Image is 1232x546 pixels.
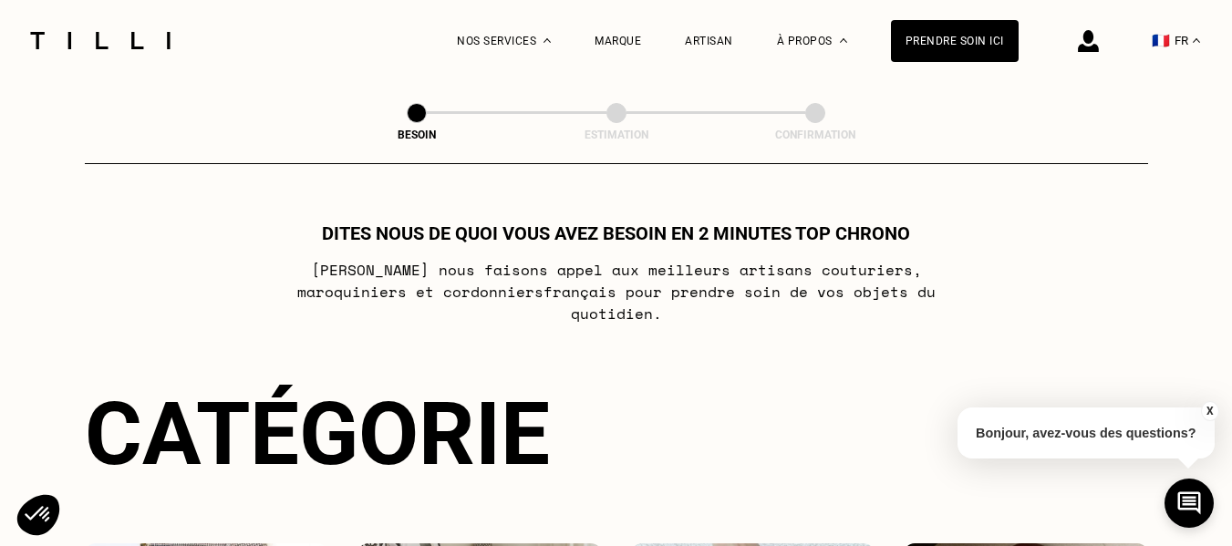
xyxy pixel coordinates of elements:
button: X [1200,401,1218,421]
a: Artisan [685,35,733,47]
img: Logo du service de couturière Tilli [24,32,177,49]
img: icône connexion [1078,30,1099,52]
div: Catégorie [85,383,1148,485]
div: Estimation [525,129,708,141]
img: Menu déroulant à propos [840,38,847,43]
a: Marque [595,35,641,47]
p: Bonjour, avez-vous des questions? [958,407,1215,458]
div: Confirmation [724,129,906,141]
span: 🇫🇷 [1152,32,1170,49]
a: Prendre soin ici [891,20,1019,62]
p: [PERSON_NAME] nous faisons appel aux meilleurs artisans couturiers , maroquiniers et cordonniers ... [254,259,978,325]
h1: Dites nous de quoi vous avez besoin en 2 minutes top chrono [322,222,910,244]
img: Menu déroulant [544,38,551,43]
div: Besoin [326,129,508,141]
img: menu déroulant [1193,38,1200,43]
